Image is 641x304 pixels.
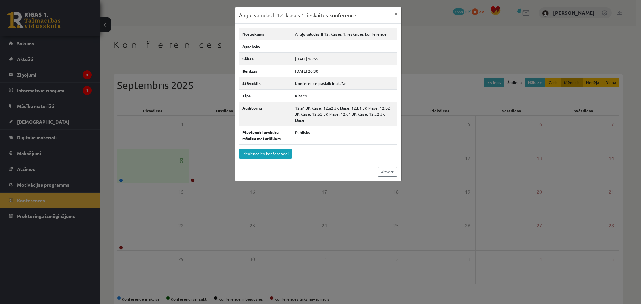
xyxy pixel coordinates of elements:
th: Apraksts [239,40,292,52]
a: Pievienoties konferencei [239,149,292,159]
th: Pievienot ierakstu mācību materiāliem [239,126,292,144]
h3: Angļu valodas II 12. klases 1. ieskaites konference [239,11,356,19]
th: Nosaukums [239,28,292,40]
td: Angļu valodas II 12. klases 1. ieskaites konference [292,28,397,40]
a: Aizvērt [378,167,397,177]
td: Klases [292,89,397,102]
th: Sākas [239,52,292,65]
th: Beidzas [239,65,292,77]
th: Auditorija [239,102,292,126]
td: Publisks [292,126,397,144]
th: Tips [239,89,292,102]
th: Stāvoklis [239,77,292,89]
button: × [391,7,401,20]
td: [DATE] 18:55 [292,52,397,65]
td: 12.a1 JK klase, 12.a2 JK klase, 12.b1 JK klase, 12.b2 JK klase, 12.b3 JK klase, 12.c1 JK klase, 1... [292,102,397,126]
td: Konference pašlaik ir aktīva [292,77,397,89]
td: [DATE] 20:30 [292,65,397,77]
